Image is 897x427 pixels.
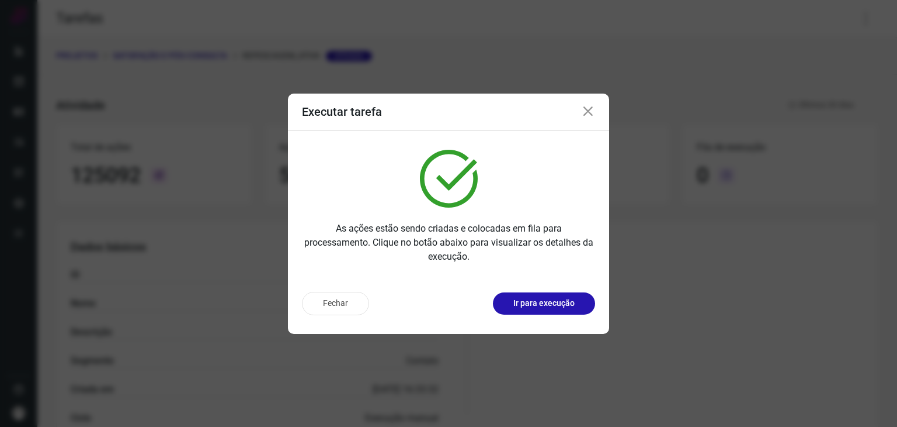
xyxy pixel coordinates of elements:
[302,222,595,264] p: As ações estão sendo criadas e colocadas em fila para processamento. Clique no botão abaixo para ...
[513,297,575,309] p: Ir para execução
[493,292,595,315] button: Ir para execução
[302,292,369,315] button: Fechar
[420,150,478,208] img: verified.svg
[302,105,382,119] h3: Executar tarefa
